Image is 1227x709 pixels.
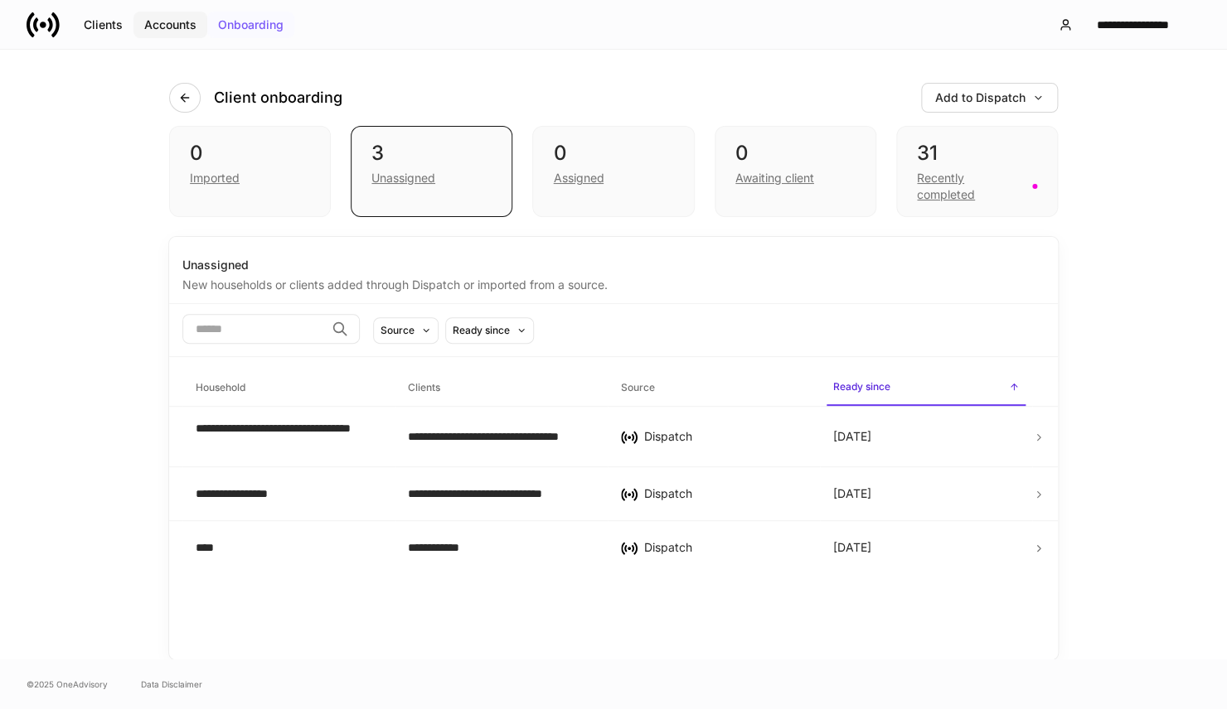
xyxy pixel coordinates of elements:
[445,317,534,344] button: Ready since
[182,273,1045,293] div: New households or clients added through Dispatch or imported from a source.
[73,12,133,38] button: Clients
[553,170,604,186] div: Assigned
[453,322,510,338] div: Ready since
[371,170,435,186] div: Unassigned
[553,140,673,166] div: 0
[190,170,240,186] div: Imported
[833,428,871,445] p: [DATE]
[917,170,1022,203] div: Recently completed
[827,370,1026,406] span: Ready since
[207,12,294,38] button: Onboarding
[935,92,1044,104] div: Add to Dispatch
[715,126,876,217] div: 0Awaiting client
[621,379,655,395] h6: Source
[408,379,440,395] h6: Clients
[644,428,807,445] div: Dispatch
[833,539,871,556] p: [DATE]
[373,317,439,344] button: Source
[644,539,807,556] div: Dispatch
[182,257,1045,273] div: Unassigned
[735,170,814,186] div: Awaiting client
[190,140,310,166] div: 0
[141,678,202,691] a: Data Disclaimer
[196,379,245,395] h6: Household
[833,485,871,502] p: [DATE]
[614,371,813,405] span: Source
[532,126,694,217] div: 0Assigned
[921,83,1058,113] button: Add to Dispatch
[27,678,108,691] span: © 2025 OneAdvisory
[144,19,196,31] div: Accounts
[833,379,890,394] h6: Ready since
[351,126,512,217] div: 3Unassigned
[735,140,856,166] div: 0
[84,19,123,31] div: Clients
[214,88,342,108] h4: Client onboarding
[917,140,1037,166] div: 31
[896,126,1058,217] div: 31Recently completed
[189,371,388,405] span: Household
[381,322,415,338] div: Source
[133,12,207,38] button: Accounts
[644,485,807,502] div: Dispatch
[401,371,600,405] span: Clients
[169,126,331,217] div: 0Imported
[218,19,284,31] div: Onboarding
[371,140,492,166] div: 3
